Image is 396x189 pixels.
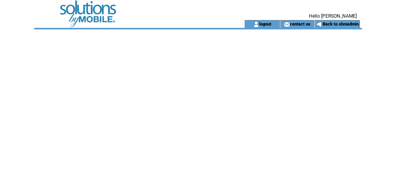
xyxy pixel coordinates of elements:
[323,22,359,27] a: Back to sbmadmin
[309,13,357,19] span: Hello [PERSON_NAME]
[316,21,322,27] img: backArrow.gif
[284,21,290,27] img: contact_us_icon.gif
[259,21,271,26] a: logout
[253,21,259,27] img: account_icon.gif
[290,21,311,26] a: contact us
